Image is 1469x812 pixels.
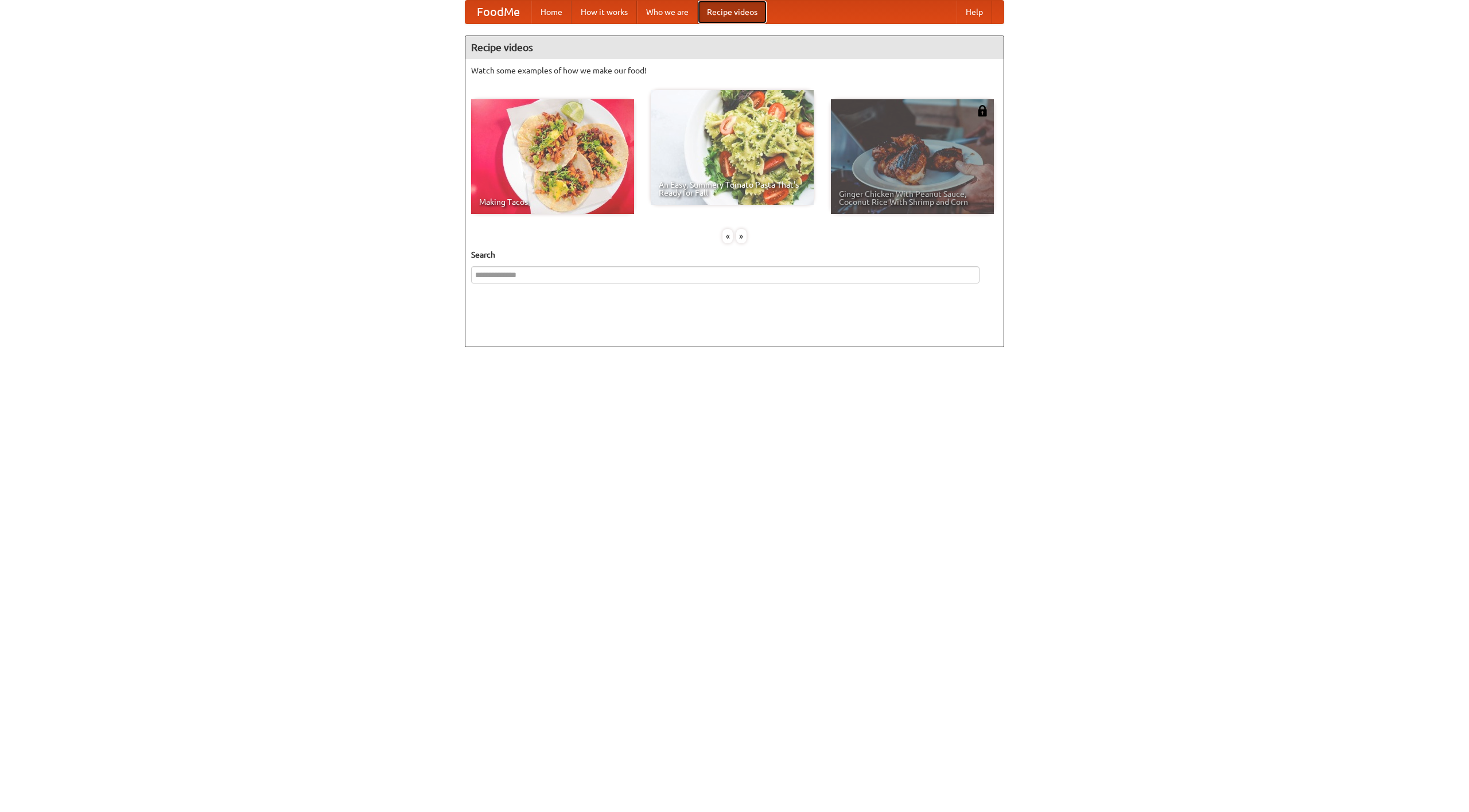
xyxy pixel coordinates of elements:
a: How it works [572,1,637,24]
span: An Easy, Summery Tomato Pasta That's Ready for Fall [659,181,806,197]
div: « [722,229,733,243]
div: » [736,229,747,243]
span: Making Tacos [479,198,626,206]
a: FoodMe [465,1,531,24]
h4: Recipe videos [465,36,1004,59]
h5: Search [471,249,998,261]
a: Home [531,1,572,24]
a: An Easy, Summery Tomato Pasta That's Ready for Fall [651,90,814,205]
a: Recipe videos [698,1,767,24]
img: 483408.png [977,105,988,116]
a: Help [957,1,992,24]
p: Watch some examples of how we make our food! [471,65,998,76]
a: Making Tacos [471,99,634,214]
a: Who we are [637,1,698,24]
